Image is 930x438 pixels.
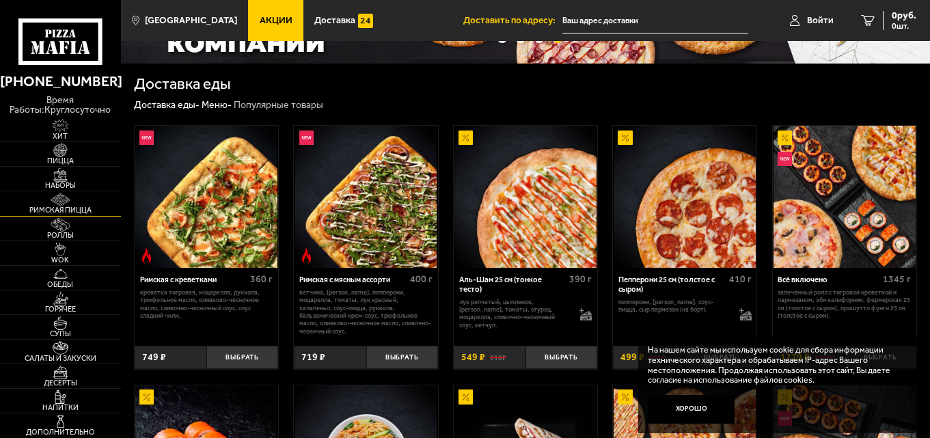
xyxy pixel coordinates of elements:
span: 749 ₽ [142,353,166,362]
div: Аль-Шам 25 см (тонкое тесто) [459,275,566,294]
img: Новинка [139,131,154,145]
h1: Доставка еды [134,77,231,92]
span: 410 г [729,273,752,285]
div: Римская с мясным ассорти [299,275,407,285]
button: Выбрать [525,346,597,370]
span: 0 руб. [892,11,916,20]
button: Выбрать [366,346,438,370]
a: Меню- [202,99,232,111]
img: Новинка [778,152,792,166]
span: 549 ₽ [461,353,485,362]
img: Новинка [299,131,314,145]
img: 15daf4d41897b9f0e9f617042186c801.svg [358,14,372,28]
span: 390 г [569,273,592,285]
img: Римская с мясным ассорти [295,126,437,268]
span: Войти [807,16,834,25]
img: Акционный [618,389,632,404]
span: Доставить по адресу: [463,16,562,25]
a: АкционныйНовинкаВсё включено [773,126,916,268]
img: Акционный [618,131,632,145]
a: АкционныйАль-Шам 25 см (тонкое тесто) [454,126,597,268]
span: 719 ₽ [301,353,325,362]
button: Выбрать [206,346,278,370]
img: Пепперони 25 см (толстое с сыром) [614,126,756,268]
img: Акционный [459,389,473,404]
span: Акции [260,16,292,25]
img: Акционный [778,131,792,145]
img: Римская с креветками [135,126,277,268]
a: АкционныйПепперони 25 см (толстое с сыром) [613,126,756,268]
a: НовинкаОстрое блюдоРимская с креветками [135,126,278,268]
img: Аль-Шам 25 см (тонкое тесто) [454,126,597,268]
a: НовинкаОстрое блюдоРимская с мясным ассорти [294,126,437,268]
a: Доставка еды- [134,99,200,111]
p: креветка тигровая, моцарелла, руккола, трюфельное масло, оливково-чесночное масло, сливочно-чесно... [140,288,273,319]
span: 360 г [250,273,273,285]
div: Популярные товары [234,99,323,111]
p: Запечённый ролл с тигровой креветкой и пармезаном, Эби Калифорния, Фермерская 25 см (толстое с сы... [778,288,911,319]
img: Острое блюдо [299,248,314,262]
div: Всё включено [778,275,879,285]
img: Акционный [139,389,154,404]
div: Римская с креветками [140,275,247,285]
img: Всё включено [774,126,916,268]
button: Хорошо [648,395,735,424]
span: Доставка [314,16,355,25]
span: 400 г [410,273,433,285]
input: Ваш адрес доставки [562,8,748,33]
img: Акционный [459,131,473,145]
span: 1345 г [883,273,911,285]
s: 618 ₽ [490,353,506,362]
span: 499 ₽ [620,353,644,362]
span: 0 шт. [892,22,916,30]
span: [GEOGRAPHIC_DATA] [145,16,237,25]
div: Пепперони 25 см (толстое с сыром) [618,275,726,294]
p: ветчина, [PERSON_NAME], пепперони, моцарелла, томаты, лук красный, халапеньо, соус-пицца, руккола... [299,288,433,335]
p: На нашем сайте мы используем cookie для сбора информации технического характера и обрабатываем IP... [648,345,899,385]
p: пепперони, [PERSON_NAME], соус-пицца, сыр пармезан (на борт). [618,298,729,314]
p: лук репчатый, цыпленок, [PERSON_NAME], томаты, огурец, моцарелла, сливочно-чесночный соус, кетчуп. [459,298,570,329]
img: Острое блюдо [139,248,154,262]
